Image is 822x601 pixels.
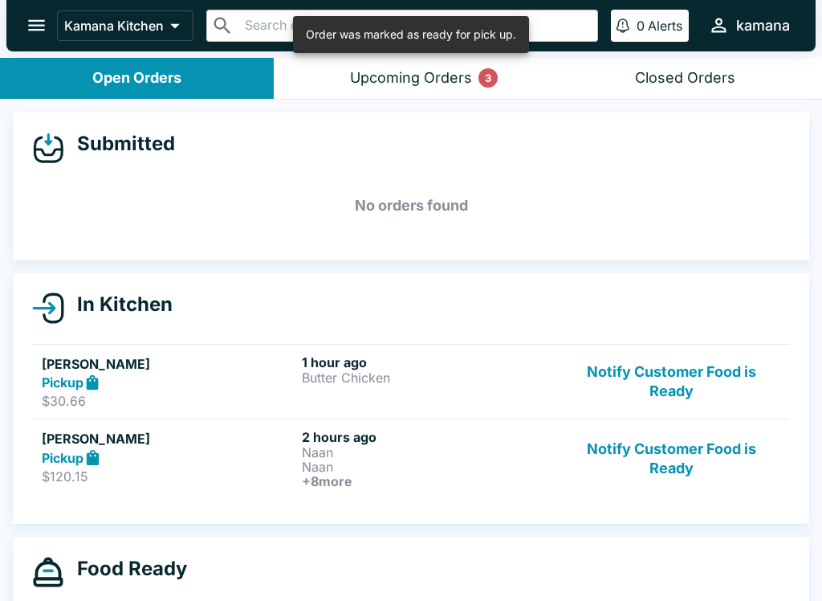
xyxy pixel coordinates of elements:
[32,344,790,419] a: [PERSON_NAME]Pickup$30.661 hour agoButter ChickenNotify Customer Food is Ready
[563,429,780,489] button: Notify Customer Food is Ready
[64,132,175,156] h4: Submitted
[42,468,295,484] p: $120.15
[302,445,555,460] p: Naan
[563,354,780,410] button: Notify Customer Food is Ready
[637,18,645,34] p: 0
[302,474,555,489] h6: + 8 more
[485,70,491,86] p: 3
[302,354,555,370] h6: 1 hour ago
[648,18,682,34] p: Alerts
[42,354,295,374] h5: [PERSON_NAME]
[702,8,796,43] button: kamana
[302,370,555,385] p: Butter Chicken
[57,10,193,41] button: Kamana Kitchen
[32,177,790,235] h5: No orders found
[42,450,83,466] strong: Pickup
[240,14,591,37] input: Search orders by name or phone number
[302,429,555,445] h6: 2 hours ago
[64,557,187,581] h4: Food Ready
[302,460,555,474] p: Naan
[42,374,83,390] strong: Pickup
[64,18,164,34] p: Kamana Kitchen
[32,419,790,498] a: [PERSON_NAME]Pickup$120.152 hours agoNaanNaan+8moreNotify Customer Food is Ready
[42,429,295,448] h5: [PERSON_NAME]
[635,69,735,88] div: Closed Orders
[92,69,181,88] div: Open Orders
[16,5,57,46] button: open drawer
[306,21,516,48] div: Order was marked as ready for pick up.
[42,393,295,409] p: $30.66
[736,16,790,35] div: kamana
[350,69,472,88] div: Upcoming Orders
[64,292,173,317] h4: In Kitchen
